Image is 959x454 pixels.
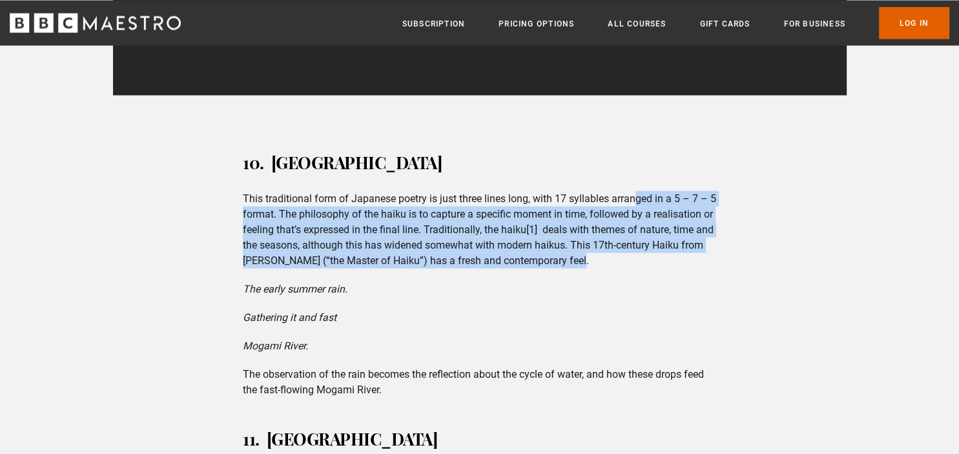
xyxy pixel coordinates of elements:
a: All Courses [608,17,666,30]
h3: 11. [GEOGRAPHIC_DATA] [243,423,716,454]
a: Log In [879,6,949,39]
nav: Primary [402,6,949,39]
a: For business [783,17,845,30]
p: This traditional form of Japanese poetry is just three lines long, with 17 syllables arranged in ... [243,191,716,268]
p: The observation of the rain becomes the reflection about the cycle of water, and how these drops ... [243,366,716,397]
h3: 10. [GEOGRAPHIC_DATA] [243,147,716,178]
svg: BBC Maestro [10,13,181,32]
a: Pricing Options [499,17,574,30]
a: Subscription [402,17,465,30]
em: Gathering it and fast [243,311,336,323]
em: The early summer rain. [243,282,347,294]
a: Gift Cards [699,17,750,30]
em: Mogami River. [243,339,308,351]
